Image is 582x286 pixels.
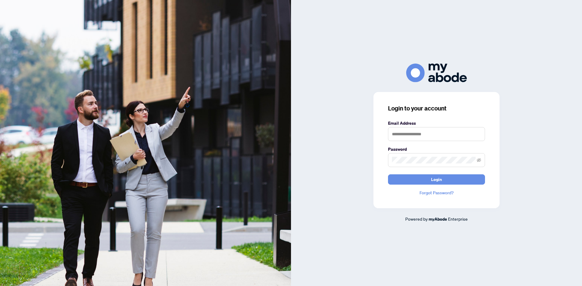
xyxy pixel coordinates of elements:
span: Enterprise [448,216,468,222]
button: Login [388,174,485,185]
img: ma-logo [406,64,467,82]
span: Powered by [405,216,428,222]
h3: Login to your account [388,104,485,113]
span: Login [431,175,442,184]
a: myAbode [429,216,447,222]
label: Email Address [388,120,485,127]
a: Forgot Password? [388,189,485,196]
span: eye-invisible [477,158,481,162]
label: Password [388,146,485,153]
